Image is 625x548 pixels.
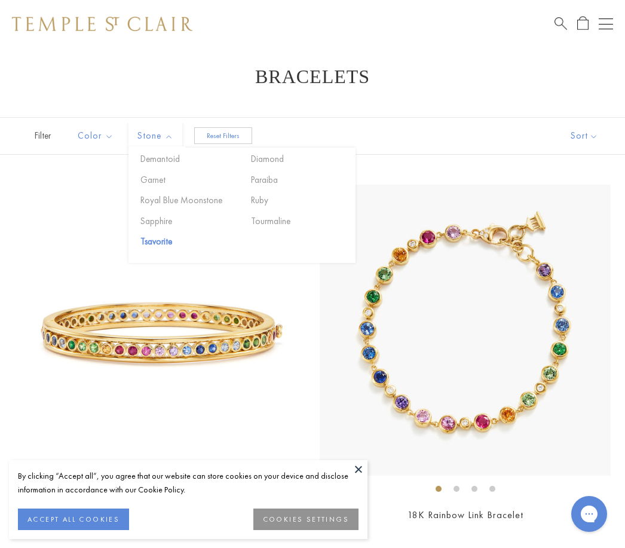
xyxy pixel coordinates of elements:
button: COOKIES SETTINGS [253,509,359,530]
button: Show sort by [544,118,625,154]
a: Search [554,16,567,31]
button: Reset Filters [194,127,252,144]
span: Stone [131,128,182,143]
div: By clicking “Accept all”, you agree that our website can store cookies on your device and disclos... [18,469,359,497]
a: Open Shopping Bag [577,16,589,31]
button: ACCEPT ALL COOKIES [18,509,129,530]
h1: Bracelets [30,66,595,87]
iframe: Gorgias live chat messenger [565,492,613,536]
a: 18K Rainbow Link Bracelet [408,509,523,521]
img: Temple St. Clair [12,17,192,31]
img: 18K Rainbow Eternity Bracelet [14,185,305,476]
button: Color [69,123,122,149]
img: 18K Rainbow Link Bracelet [320,185,611,476]
span: Color [72,128,122,143]
button: Stone [128,123,182,149]
button: Open navigation [599,17,613,31]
